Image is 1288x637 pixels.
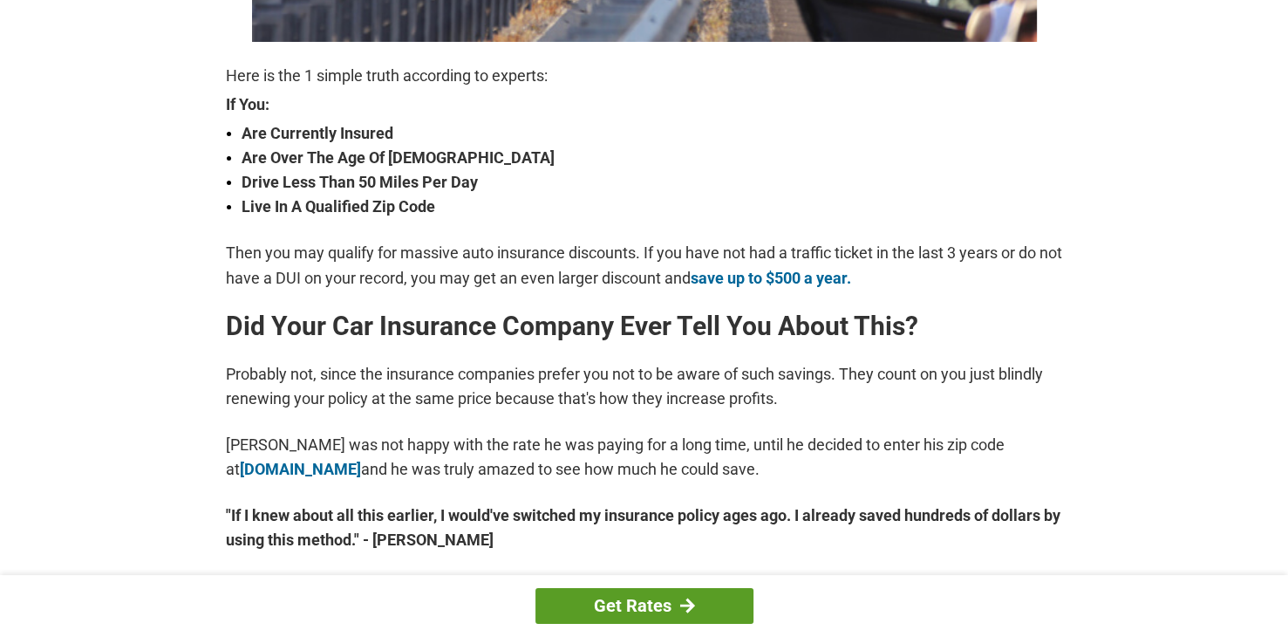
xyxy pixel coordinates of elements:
a: [DOMAIN_NAME] [240,460,361,478]
p: [PERSON_NAME] was not happy with the rate he was paying for a long time, until he decided to ente... [226,433,1063,482]
h2: Did Your Car Insurance Company Ever Tell You About This? [226,312,1063,340]
strong: Live In A Qualified Zip Code [242,195,1063,219]
a: Get Rates [535,588,753,624]
strong: If You: [226,97,1063,113]
a: save up to $500 a year. [691,269,851,287]
strong: Are Currently Insured [242,121,1063,146]
p: Here is the 1 simple truth according to experts: [226,64,1063,88]
strong: "If I knew about all this earlier, I would've switched my insurance policy ages ago. I already sa... [226,503,1063,552]
p: Then you may qualify for massive auto insurance discounts. If you have not had a traffic ticket i... [226,241,1063,290]
strong: Drive Less Than 50 Miles Per Day [242,170,1063,195]
p: Probably not, since the insurance companies prefer you not to be aware of such savings. They coun... [226,362,1063,411]
strong: Are Over The Age Of [DEMOGRAPHIC_DATA] [242,146,1063,170]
